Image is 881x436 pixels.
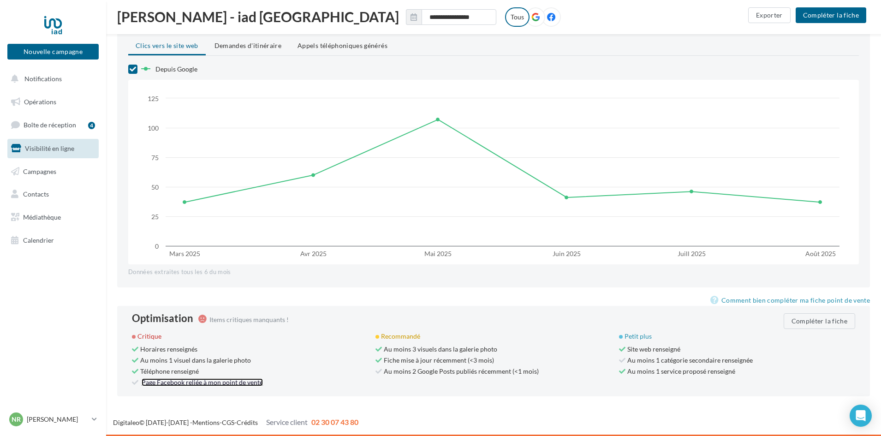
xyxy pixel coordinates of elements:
[792,11,870,18] a: Compléter la fiche
[27,415,88,424] p: [PERSON_NAME]
[619,345,680,353] span: Site web renseigné
[24,98,56,106] span: Opérations
[24,121,76,129] span: Boîte de réception
[748,7,791,23] button: Exporter
[12,415,21,424] span: NR
[619,367,735,375] span: Au moins 1 service proposé renseigné
[784,313,855,329] button: Compléter la fiche
[619,332,855,341] div: Petit plus
[7,44,99,60] button: Nouvelle campagne
[6,162,101,181] a: Campagnes
[375,345,497,353] span: Au moins 3 visuels dans la galerie photo
[214,42,281,49] span: Demandes d'itinéraire
[222,418,234,426] a: CGS
[553,250,581,257] text: Juin 2025
[6,185,101,204] a: Contacts
[142,378,263,386] a: Page Facebook reliée à mon point de vente
[24,75,62,83] span: Notifications
[169,250,200,257] text: Mars 2025
[7,411,99,428] a: NR [PERSON_NAME]
[805,250,836,257] text: Août 2025
[128,268,859,276] div: Données extraites tous les 6 du mois
[237,418,258,426] a: Crédits
[155,242,159,250] text: 0
[151,183,159,191] text: 50
[88,122,95,129] div: 4
[23,236,54,244] span: Calendrier
[155,65,197,73] span: Depuis Google
[850,405,872,427] div: Open Intercom Messenger
[132,345,197,353] span: Horaires renseignés
[266,418,308,426] span: Service client
[6,231,101,250] a: Calendrier
[6,208,101,227] a: Médiathèque
[132,367,199,375] span: Téléphone renseigné
[192,418,220,426] a: Mentions
[23,190,49,198] span: Contacts
[505,7,530,27] label: Tous
[23,213,61,221] span: Médiathèque
[132,313,193,323] div: Optimisation
[796,7,866,23] button: Compléter la fiche
[148,95,159,102] text: 125
[375,332,612,341] div: Recommandé
[300,250,327,257] text: Avr 2025
[132,356,251,364] span: Au moins 1 visuel dans la galerie photo
[375,367,539,375] span: Au moins 2 Google Posts publiés récemment (<1 mois)
[298,42,387,49] span: Appels téléphoniques générés
[148,124,159,132] text: 100
[132,332,368,341] div: Critique
[710,295,870,306] a: Comment bien compléter ma fiche point de vente
[151,213,159,221] text: 25
[6,115,101,135] a: Boîte de réception4
[6,92,101,112] a: Opérations
[23,167,56,175] span: Campagnes
[375,356,494,364] span: Fiche mise à jour récemment (<3 mois)
[6,69,97,89] button: Notifications
[113,418,139,426] a: Digitaleo
[678,250,706,257] text: Juill 2025
[311,418,358,426] span: 02 30 07 43 80
[25,144,74,152] span: Visibilité en ligne
[117,10,399,24] span: [PERSON_NAME] - iad [GEOGRAPHIC_DATA]
[619,356,753,364] span: Au moins 1 catégorie secondaire renseignée
[209,316,289,323] span: Items critiques manquants !
[6,139,101,158] a: Visibilité en ligne
[151,154,159,161] text: 75
[424,250,452,257] text: Mai 2025
[113,418,358,426] span: © [DATE]-[DATE] - - -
